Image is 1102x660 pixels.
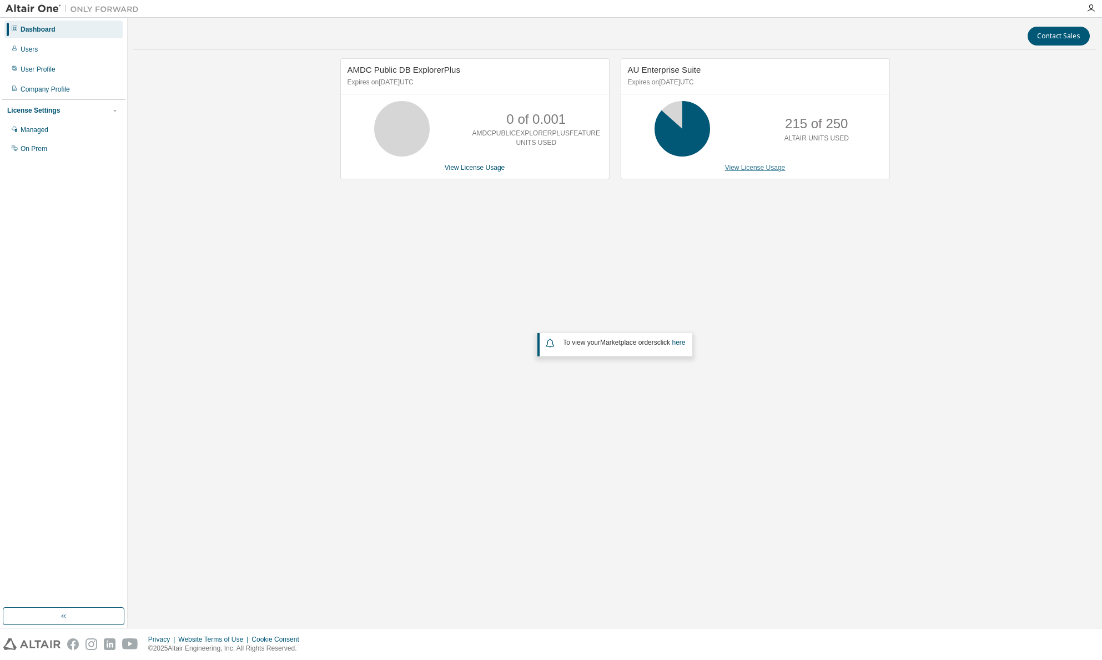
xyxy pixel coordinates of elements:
[7,106,60,115] div: License Settings
[148,644,306,653] p: © 2025 Altair Engineering, Inc. All Rights Reserved.
[148,635,178,644] div: Privacy
[251,635,305,644] div: Cookie Consent
[178,635,251,644] div: Website Terms of Use
[21,144,47,153] div: On Prem
[600,339,657,346] em: Marketplace orders
[21,25,56,34] div: Dashboard
[506,110,566,129] p: 0 of 0.001
[628,78,880,87] p: Expires on [DATE] UTC
[785,114,848,133] p: 215 of 250
[348,65,460,74] span: AMDC Public DB ExplorerPlus
[21,45,38,54] div: Users
[725,164,786,172] a: View License Usage
[445,164,505,172] a: View License Usage
[122,638,138,650] img: youtube.svg
[85,638,97,650] img: instagram.svg
[104,638,115,650] img: linkedin.svg
[21,85,70,94] div: Company Profile
[784,134,849,143] p: ALTAIR UNITS USED
[348,78,600,87] p: Expires on [DATE] UTC
[21,125,48,134] div: Managed
[6,3,144,14] img: Altair One
[67,638,79,650] img: facebook.svg
[563,339,685,346] span: To view your click
[628,65,701,74] span: AU Enterprise Suite
[472,129,601,148] p: AMDCPUBLICEXPLORERPLUSFEATURE UNITS USED
[21,65,56,74] div: User Profile
[1028,27,1090,46] button: Contact Sales
[672,339,685,346] a: here
[3,638,61,650] img: altair_logo.svg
